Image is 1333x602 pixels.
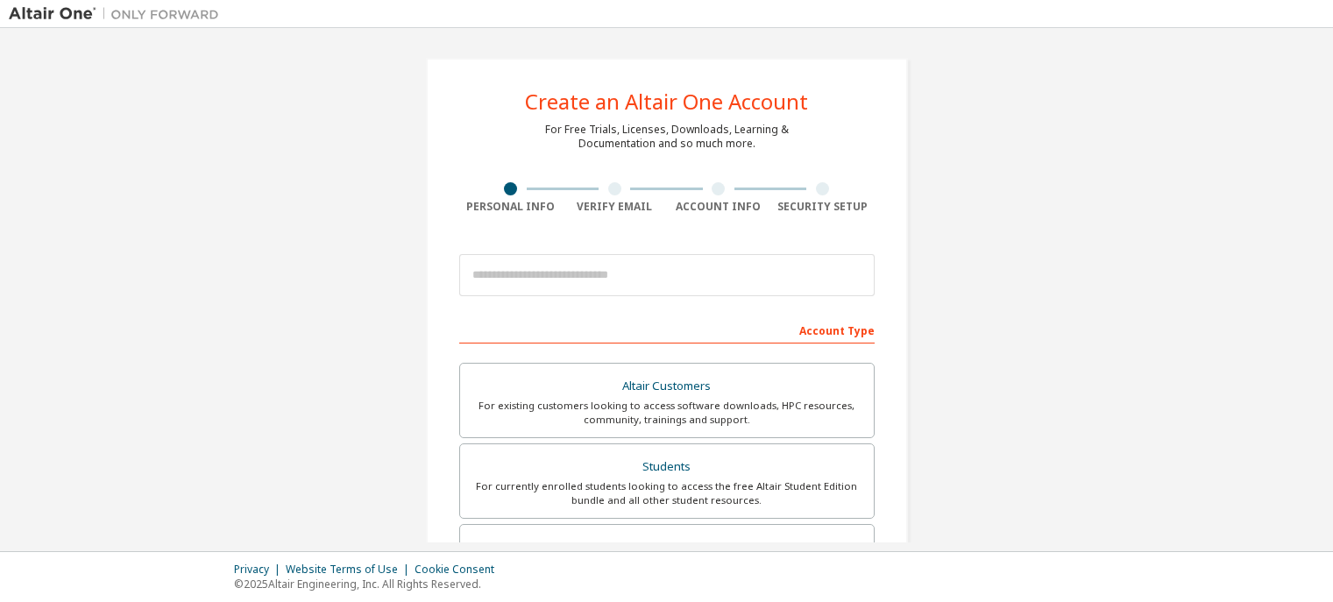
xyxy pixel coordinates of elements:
[471,535,863,560] div: Faculty
[471,479,863,507] div: For currently enrolled students looking to access the free Altair Student Edition bundle and all ...
[234,563,286,577] div: Privacy
[459,200,564,214] div: Personal Info
[667,200,771,214] div: Account Info
[459,315,875,343] div: Account Type
[9,5,228,23] img: Altair One
[286,563,415,577] div: Website Terms of Use
[471,374,863,399] div: Altair Customers
[234,577,505,591] p: © 2025 Altair Engineering, Inc. All Rights Reserved.
[471,399,863,427] div: For existing customers looking to access software downloads, HPC resources, community, trainings ...
[471,455,863,479] div: Students
[415,563,505,577] div: Cookie Consent
[563,200,667,214] div: Verify Email
[770,200,875,214] div: Security Setup
[525,91,808,112] div: Create an Altair One Account
[545,123,789,151] div: For Free Trials, Licenses, Downloads, Learning & Documentation and so much more.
